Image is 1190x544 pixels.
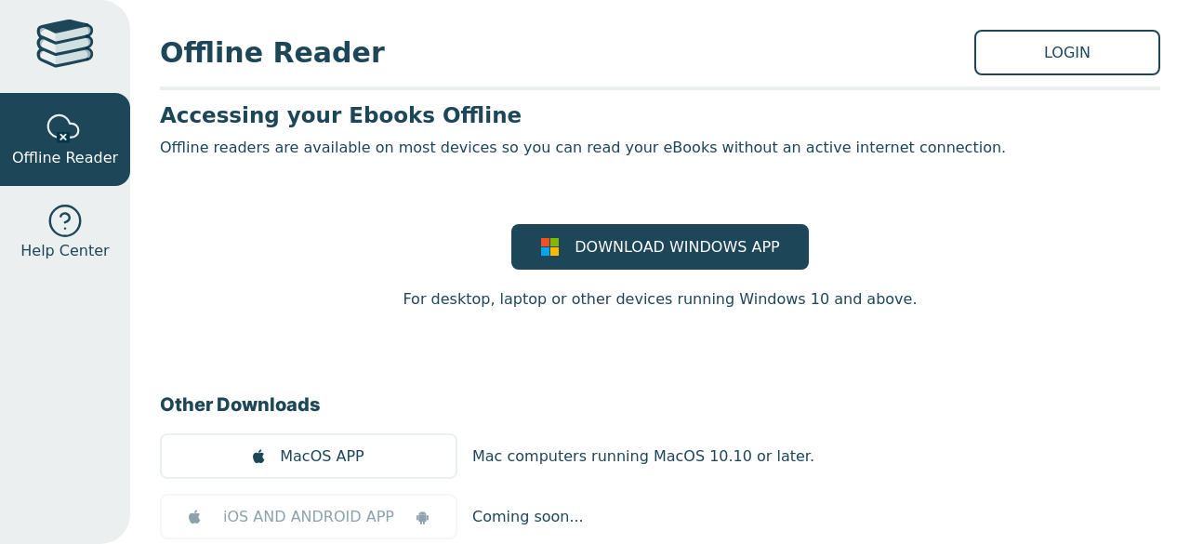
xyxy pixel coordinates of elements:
span: Offline Reader [12,147,118,169]
a: MacOS APP [160,433,457,479]
span: MacOS APP [280,445,364,468]
span: DOWNLOAD WINDOWS APP [575,236,779,259]
h3: Other Downloads [160,391,1160,418]
p: Offline readers are available on most devices so you can read your eBooks without an active inter... [160,137,1160,159]
p: Mac computers running MacOS 10.10 or later. [472,445,814,468]
span: Help Center [20,240,109,262]
a: DOWNLOAD WINDOWS APP [511,224,809,270]
a: LOGIN [974,30,1160,75]
p: Coming soon... [472,506,584,528]
h3: Accessing your Ebooks Offline [160,101,1160,129]
span: iOS AND ANDROID APP [223,506,394,528]
p: For desktop, laptop or other devices running Windows 10 and above. [403,288,917,311]
span: Offline Reader [160,32,974,73]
